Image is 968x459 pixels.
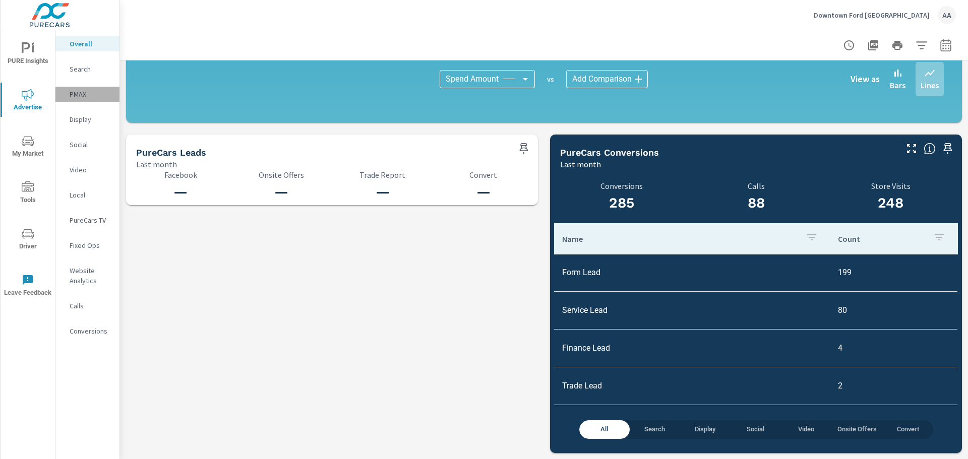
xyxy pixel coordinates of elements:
h6: View as [851,74,880,84]
div: Spend Amount [440,70,535,88]
span: Tools [4,181,52,206]
td: 80 [830,297,957,323]
span: Display [686,424,724,435]
td: Finance Lead [554,335,830,361]
div: Add Comparison [566,70,648,88]
span: Driver [4,228,52,252]
h5: PureCars Conversions [560,147,659,158]
p: Conversions [560,181,683,190]
div: Calls [55,298,119,313]
div: nav menu [1,30,55,308]
span: Social [737,424,775,435]
td: 199 [830,259,957,285]
p: Facebook [136,170,225,179]
p: Search [70,64,111,74]
h3: — [237,183,326,201]
span: Onsite Offers [837,424,877,435]
span: Convert [889,424,927,435]
p: vs [535,75,566,84]
div: Local [55,187,119,203]
span: All [585,424,624,435]
p: Calls [70,301,111,311]
p: Name [562,234,798,244]
span: Add Comparison [572,74,632,84]
h3: — [338,183,427,201]
p: Calls [695,181,817,190]
p: PureCars TV [70,215,111,225]
span: My Market [4,135,52,160]
p: Fixed Ops [70,240,111,250]
p: Count [838,234,925,244]
td: 2 [830,373,957,399]
p: Conversions [70,326,111,336]
div: PureCars TV [55,213,119,228]
p: Video [70,165,111,175]
p: Overall [70,39,111,49]
span: Leave Feedback [4,274,52,299]
p: Store Visits [823,181,958,190]
p: Local [70,190,111,200]
p: Bars [890,79,905,91]
div: Social [55,137,119,152]
td: 4 [830,335,957,361]
button: Make Fullscreen [903,141,920,157]
span: PURE Insights [4,42,52,67]
p: Last month [560,158,601,170]
span: Search [636,424,674,435]
td: Trade Lead [554,373,830,399]
p: Downtown Ford [GEOGRAPHIC_DATA] [814,11,930,20]
p: Website Analytics [70,266,111,286]
p: Trade Report [338,170,427,179]
p: PMAX [70,89,111,99]
td: Form Lead [554,259,830,285]
h3: 88 [695,194,817,212]
h3: — [136,183,225,201]
button: Select Date Range [936,35,956,55]
div: Fixed Ops [55,238,119,253]
div: Search [55,61,119,77]
p: Convert [439,170,528,179]
h5: PureCars Leads [136,147,206,158]
p: Lines [921,79,939,91]
h3: 248 [823,194,958,212]
span: Save this to your personalized report [516,141,532,157]
span: Spend Amount [446,74,499,84]
div: Conversions [55,323,119,339]
span: Understand conversion over the selected time range. [924,143,936,155]
button: Print Report [887,35,907,55]
button: "Export Report to PDF" [863,35,883,55]
button: Apply Filters [912,35,932,55]
p: Onsite Offers [237,170,326,179]
div: AA [938,6,956,24]
div: PMAX [55,87,119,102]
span: Advertise [4,89,52,113]
div: Video [55,162,119,177]
div: Website Analytics [55,263,119,288]
td: Service Lead [554,297,830,323]
h3: 285 [560,194,683,212]
div: Display [55,112,119,127]
p: Display [70,114,111,124]
div: Overall [55,36,119,51]
h3: — [439,183,528,201]
p: Last month [136,158,177,170]
span: Video [787,424,825,435]
p: Social [70,140,111,150]
span: Save this to your personalized report [940,141,956,157]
